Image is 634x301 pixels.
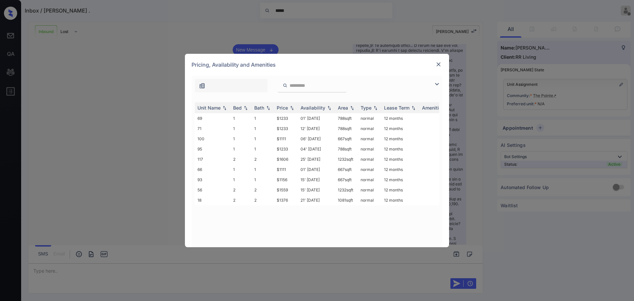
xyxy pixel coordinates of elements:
[300,105,325,111] div: Availability
[195,154,230,164] td: 117
[252,154,274,164] td: 2
[230,144,252,154] td: 1
[252,175,274,185] td: 1
[252,144,274,154] td: 1
[195,175,230,185] td: 93
[274,164,298,175] td: $1111
[433,80,441,88] img: icon-zuma
[274,185,298,195] td: $1559
[252,195,274,205] td: 2
[252,134,274,144] td: 1
[274,175,298,185] td: $1156
[298,123,335,134] td: 12' [DATE]
[230,195,252,205] td: 2
[221,106,228,110] img: sorting
[335,154,358,164] td: 1232 sqft
[381,154,419,164] td: 12 months
[338,105,348,111] div: Area
[195,144,230,154] td: 95
[358,185,381,195] td: normal
[335,134,358,144] td: 667 sqft
[230,123,252,134] td: 1
[381,134,419,144] td: 12 months
[410,106,417,110] img: sorting
[298,134,335,144] td: 06' [DATE]
[233,105,242,111] div: Bed
[372,106,379,110] img: sorting
[265,106,271,110] img: sorting
[349,106,355,110] img: sorting
[358,113,381,123] td: normal
[298,195,335,205] td: 21' [DATE]
[358,134,381,144] td: normal
[381,144,419,154] td: 12 months
[195,123,230,134] td: 71
[230,134,252,144] td: 1
[335,175,358,185] td: 667 sqft
[298,185,335,195] td: 15' [DATE]
[335,113,358,123] td: 788 sqft
[381,123,419,134] td: 12 months
[298,164,335,175] td: 01' [DATE]
[326,106,333,110] img: sorting
[242,106,249,110] img: sorting
[230,154,252,164] td: 2
[335,164,358,175] td: 667 sqft
[381,185,419,195] td: 12 months
[381,113,419,123] td: 12 months
[358,154,381,164] td: normal
[252,113,274,123] td: 1
[274,134,298,144] td: $1111
[230,185,252,195] td: 2
[252,123,274,134] td: 1
[298,113,335,123] td: 01' [DATE]
[283,83,288,88] img: icon-zuma
[195,113,230,123] td: 69
[195,195,230,205] td: 18
[361,105,371,111] div: Type
[384,105,409,111] div: Lease Term
[230,175,252,185] td: 1
[298,154,335,164] td: 25' [DATE]
[358,144,381,154] td: normal
[230,164,252,175] td: 1
[381,195,419,205] td: 12 months
[358,175,381,185] td: normal
[335,144,358,154] td: 788 sqft
[435,61,442,68] img: close
[195,164,230,175] td: 66
[185,54,449,76] div: Pricing, Availability and Amenities
[381,175,419,185] td: 12 months
[274,195,298,205] td: $1376
[358,164,381,175] td: normal
[195,185,230,195] td: 56
[274,144,298,154] td: $1233
[254,105,264,111] div: Bath
[195,134,230,144] td: 100
[335,185,358,195] td: 1232 sqft
[230,113,252,123] td: 1
[335,195,358,205] td: 1081 sqft
[274,123,298,134] td: $1233
[298,175,335,185] td: 15' [DATE]
[199,83,205,89] img: icon-zuma
[274,113,298,123] td: $1233
[289,106,295,110] img: sorting
[252,185,274,195] td: 2
[335,123,358,134] td: 788 sqft
[358,195,381,205] td: normal
[422,105,444,111] div: Amenities
[277,105,288,111] div: Price
[252,164,274,175] td: 1
[381,164,419,175] td: 12 months
[197,105,221,111] div: Unit Name
[274,154,298,164] td: $1606
[298,144,335,154] td: 04' [DATE]
[358,123,381,134] td: normal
